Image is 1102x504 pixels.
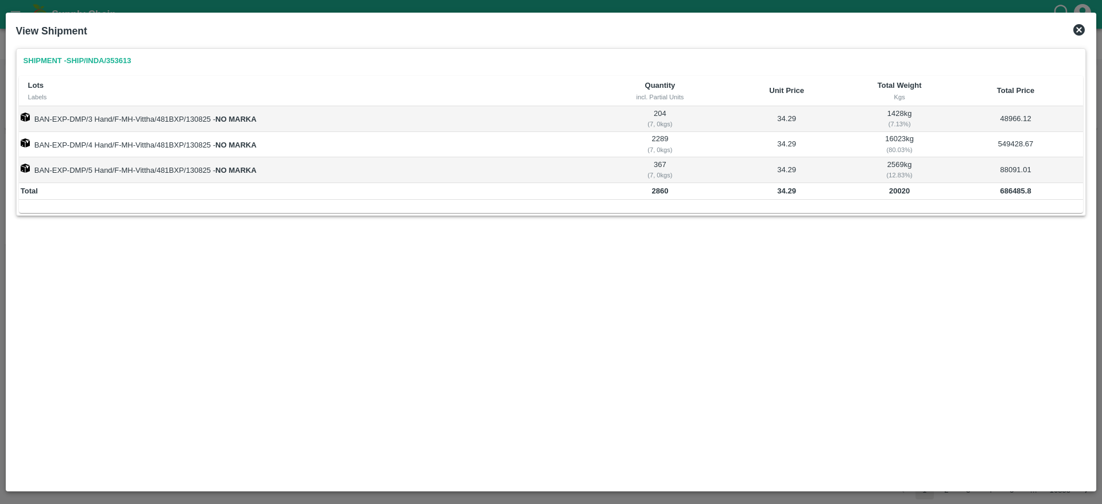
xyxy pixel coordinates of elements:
[889,187,910,195] b: 20020
[215,115,257,123] strong: NO MARKA
[21,187,38,195] b: Total
[28,92,589,102] div: Labels
[28,81,44,90] b: Lots
[948,132,1084,157] td: 549428.67
[860,92,939,102] div: Kgs
[853,145,946,155] div: ( 80.03 %)
[851,132,948,157] td: 16023 kg
[16,25,87,37] b: View Shipment
[597,157,722,183] td: 367
[21,138,30,148] img: box
[19,51,136,71] a: Shipment -SHIP/INDA/353613
[1000,187,1031,195] b: 686485.8
[21,113,30,122] img: box
[215,166,257,175] strong: NO MARKA
[878,81,922,90] b: Total Weight
[723,132,851,157] td: 34.29
[599,145,720,155] div: ( 7, 0 kgs)
[723,106,851,131] td: 34.29
[645,81,676,90] b: Quantity
[853,170,946,180] div: ( 12.83 %)
[215,141,257,149] strong: NO MARKA
[723,157,851,183] td: 34.29
[948,106,1084,131] td: 48966.12
[19,132,598,157] td: BAN-EXP-DMP/4 Hand/F-MH-Vittha/481BXP/130825 -
[851,157,948,183] td: 2569 kg
[599,170,720,180] div: ( 7, 0 kgs)
[607,92,713,102] div: incl. Partial Units
[597,106,722,131] td: 204
[769,86,804,95] b: Unit Price
[853,119,946,129] div: ( 7.13 %)
[19,106,598,131] td: BAN-EXP-DMP/3 Hand/F-MH-Vittha/481BXP/130825 -
[19,157,598,183] td: BAN-EXP-DMP/5 Hand/F-MH-Vittha/481BXP/130825 -
[948,157,1084,183] td: 88091.01
[597,132,722,157] td: 2289
[21,164,30,173] img: box
[651,187,668,195] b: 2860
[997,86,1035,95] b: Total Price
[851,106,948,131] td: 1428 kg
[777,187,796,195] b: 34.29
[599,119,720,129] div: ( 7, 0 kgs)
